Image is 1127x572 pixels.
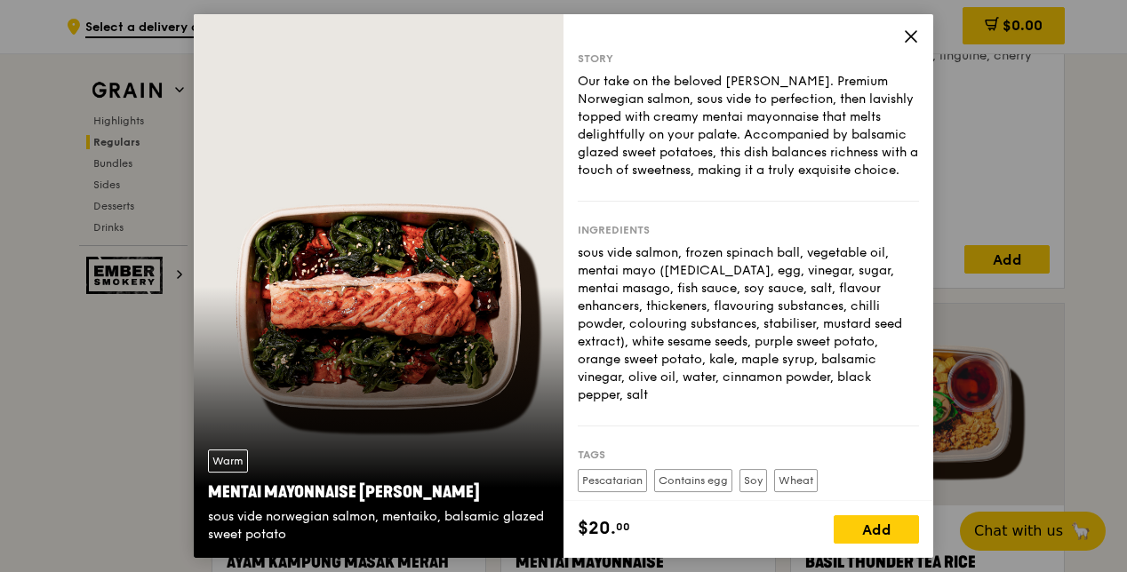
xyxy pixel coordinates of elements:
div: Story [578,52,919,66]
div: Tags [578,448,919,462]
span: 00 [616,520,630,534]
label: Pescatarian [578,469,647,492]
label: Wheat [774,469,818,492]
div: sous vide norwegian salmon, mentaiko, balsamic glazed sweet potato [208,508,549,544]
div: sous vide salmon, frozen spinach ball, vegetable oil, mentai mayo ([MEDICAL_DATA], egg, vinegar, ... [578,244,919,404]
label: Contains egg [654,469,732,492]
div: Our take on the beloved [PERSON_NAME]. Premium Norwegian salmon, sous vide to perfection, then la... [578,73,919,179]
div: Warm [208,449,248,473]
div: Ingredients [578,223,919,237]
span: $20. [578,515,616,542]
div: Mentai Mayonnaise [PERSON_NAME] [208,480,549,504]
label: Soy [739,469,767,492]
div: Add [834,515,919,544]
